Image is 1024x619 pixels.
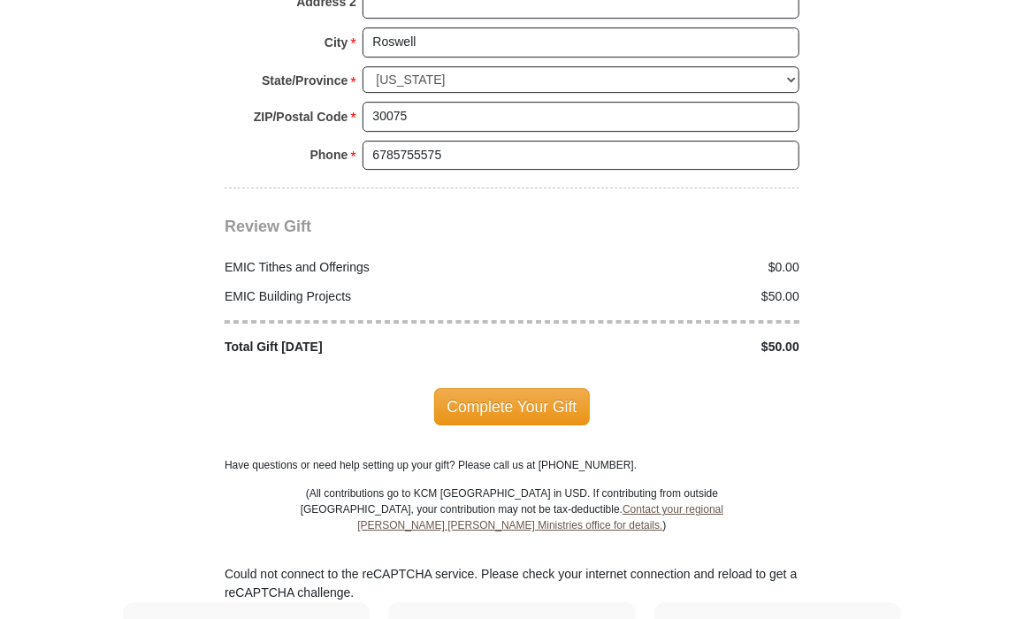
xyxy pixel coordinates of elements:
strong: State/Province [262,68,348,93]
strong: Phone [310,142,348,167]
span: Review Gift [225,218,311,235]
p: Have questions or need help setting up your gift? Please call us at [PHONE_NUMBER]. [225,457,799,473]
div: EMIC Tithes and Offerings [216,258,513,277]
div: EMIC Building Projects [216,287,513,306]
div: Total Gift [DATE] [216,338,513,356]
div: $50.00 [512,338,809,356]
strong: ZIP/Postal Code [254,104,348,129]
div: Could not connect to the reCAPTCHA service. Please check your internet connection and reload to g... [225,565,799,602]
div: $50.00 [512,287,809,306]
div: $0.00 [512,258,809,277]
strong: City [325,30,348,55]
span: Complete Your Gift [434,388,591,425]
p: (All contributions go to KCM [GEOGRAPHIC_DATA] in USD. If contributing from outside [GEOGRAPHIC_D... [300,485,724,565]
